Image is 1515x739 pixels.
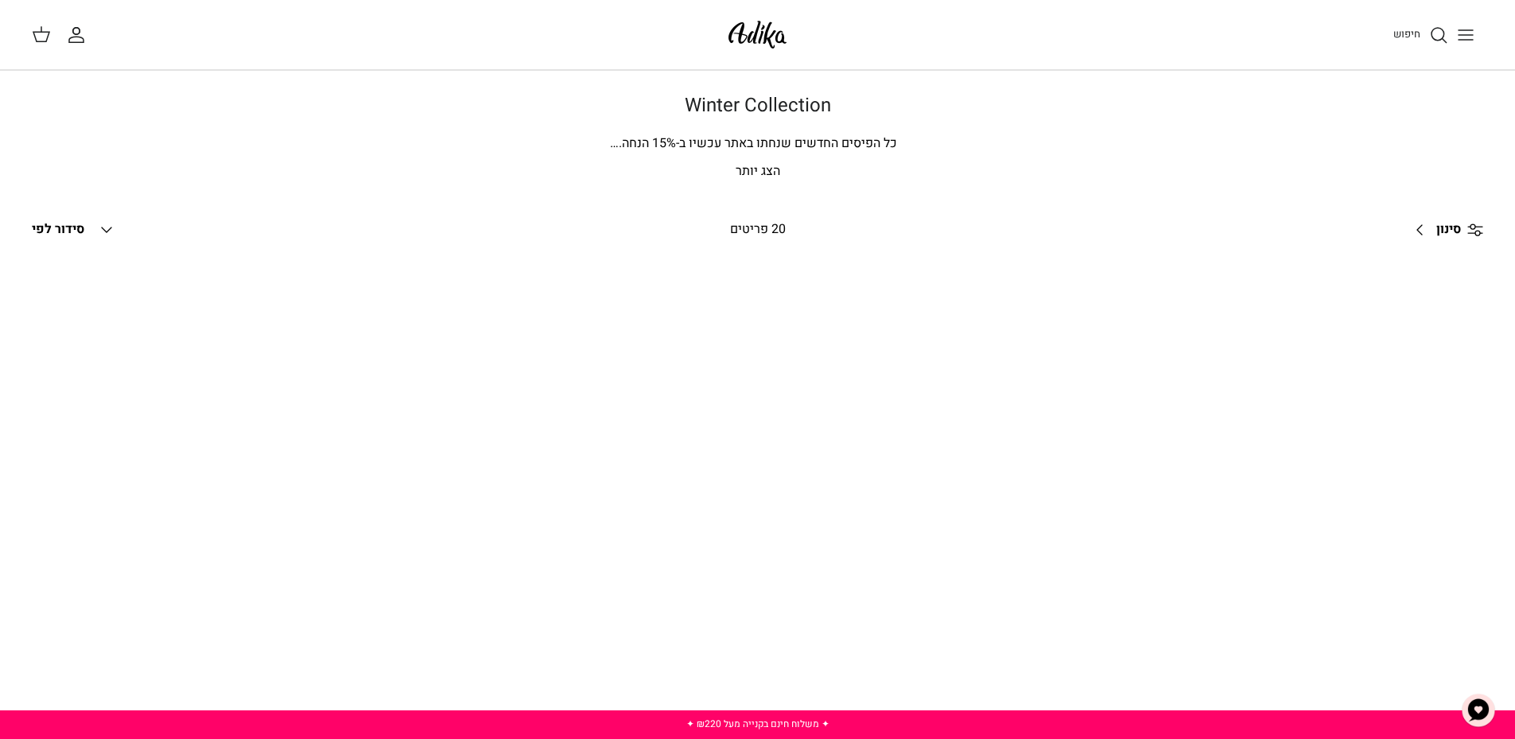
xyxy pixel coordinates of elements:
img: Adika IL [724,16,791,53]
span: חיפוש [1393,26,1420,41]
h1: Winter Collection [201,95,1315,118]
div: 20 פריטים [590,220,925,240]
span: כל הפיסים החדשים שנחתו באתר עכשיו ב- [676,134,897,153]
span: סידור לפי [32,220,84,239]
button: סידור לפי [32,212,116,247]
button: Toggle menu [1448,18,1483,53]
a: החשבון שלי [67,25,92,45]
span: סינון [1436,220,1461,240]
a: ✦ משלוח חינם בקנייה מעל ₪220 ✦ [686,717,829,731]
span: % הנחה. [610,134,676,153]
button: צ'אט [1455,686,1502,734]
p: הצג יותר [201,161,1315,182]
a: סינון [1404,211,1483,249]
a: חיפוש [1393,25,1448,45]
span: 15 [652,134,666,153]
